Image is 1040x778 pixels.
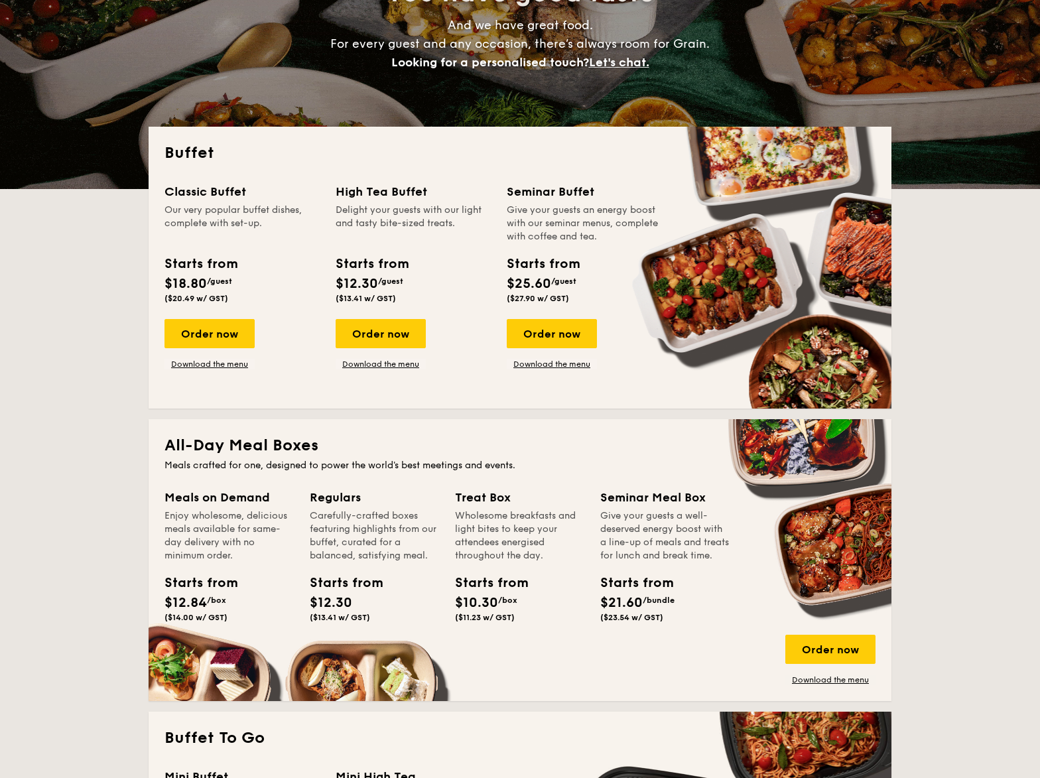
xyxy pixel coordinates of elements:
[785,675,876,685] a: Download the menu
[455,488,584,507] div: Treat Box
[391,55,589,70] span: Looking for a personalised touch?
[330,18,710,70] span: And we have great food. For every guest and any occasion, there’s always room for Grain.
[164,728,876,749] h2: Buffet To Go
[164,459,876,472] div: Meals crafted for one, designed to power the world's best meetings and events.
[378,277,403,286] span: /guest
[164,319,255,348] div: Order now
[164,143,876,164] h2: Buffet
[336,359,426,369] a: Download the menu
[336,182,491,201] div: High Tea Buffet
[600,595,643,611] span: $21.60
[507,204,662,243] div: Give your guests an energy boost with our seminar menus, complete with coffee and tea.
[507,294,569,303] span: ($27.90 w/ GST)
[643,596,675,605] span: /bundle
[336,319,426,348] div: Order now
[164,254,237,274] div: Starts from
[336,276,378,292] span: $12.30
[164,613,227,622] span: ($14.00 w/ GST)
[336,204,491,243] div: Delight your guests with our light and tasty bite-sized treats.
[164,573,224,593] div: Starts from
[164,509,294,562] div: Enjoy wholesome, delicious meals available for same-day delivery with no minimum order.
[310,509,439,562] div: Carefully-crafted boxes featuring highlights from our buffet, curated for a balanced, satisfying ...
[600,613,663,622] span: ($23.54 w/ GST)
[507,276,551,292] span: $25.60
[310,488,439,507] div: Regulars
[455,509,584,562] div: Wholesome breakfasts and light bites to keep your attendees energised throughout the day.
[164,435,876,456] h2: All-Day Meal Boxes
[600,573,660,593] div: Starts from
[600,509,730,562] div: Give your guests a well-deserved energy boost with a line-up of meals and treats for lunch and br...
[507,319,597,348] div: Order now
[600,488,730,507] div: Seminar Meal Box
[164,276,207,292] span: $18.80
[455,573,515,593] div: Starts from
[589,55,649,70] span: Let's chat.
[164,204,320,243] div: Our very popular buffet dishes, complete with set-up.
[164,294,228,303] span: ($20.49 w/ GST)
[498,596,517,605] span: /box
[336,254,408,274] div: Starts from
[336,294,396,303] span: ($13.41 w/ GST)
[785,635,876,664] div: Order now
[164,488,294,507] div: Meals on Demand
[551,277,576,286] span: /guest
[207,277,232,286] span: /guest
[164,182,320,201] div: Classic Buffet
[310,573,369,593] div: Starts from
[164,595,207,611] span: $12.84
[507,182,662,201] div: Seminar Buffet
[455,613,515,622] span: ($11.23 w/ GST)
[455,595,498,611] span: $10.30
[507,254,579,274] div: Starts from
[164,359,255,369] a: Download the menu
[310,595,352,611] span: $12.30
[310,613,370,622] span: ($13.41 w/ GST)
[507,359,597,369] a: Download the menu
[207,596,226,605] span: /box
